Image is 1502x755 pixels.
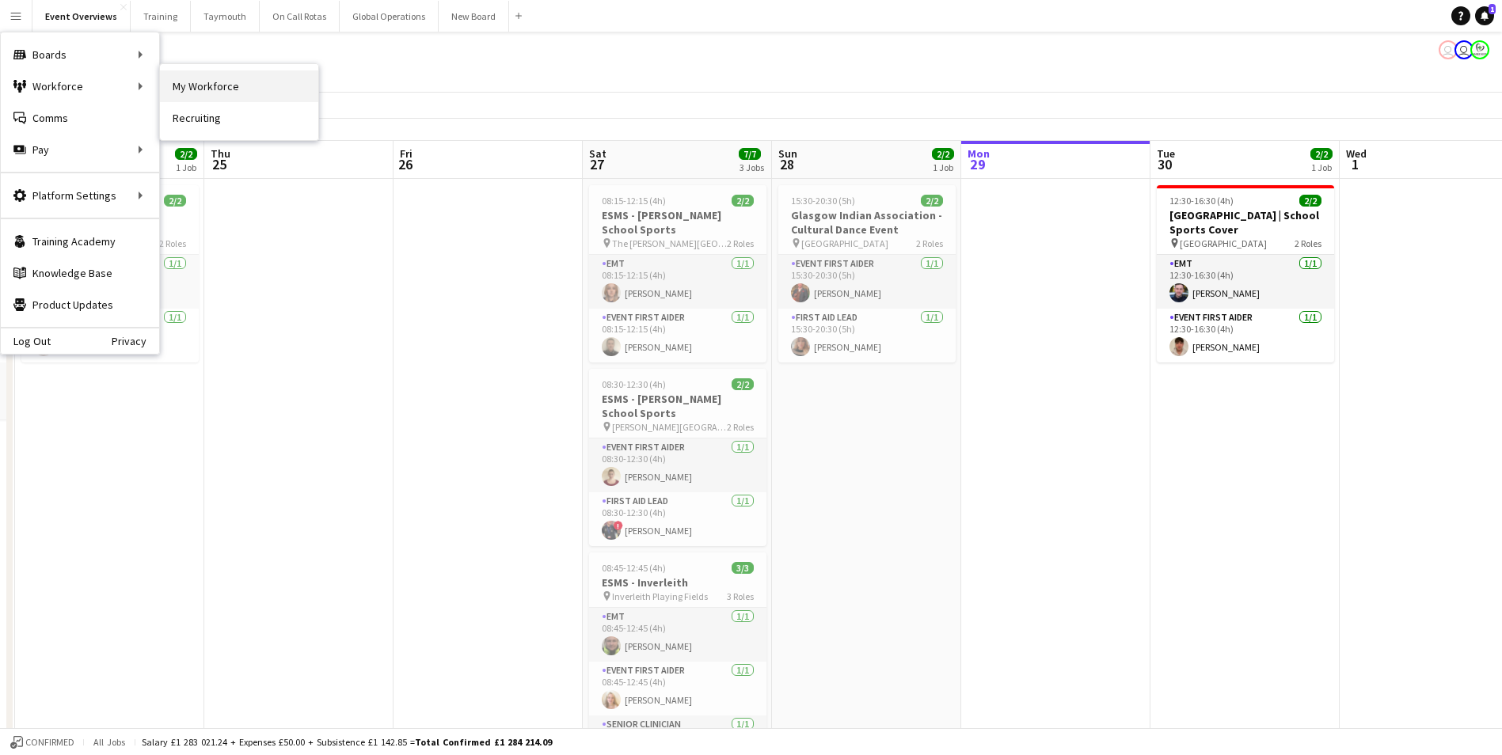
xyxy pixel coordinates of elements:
span: 2/2 [732,195,754,207]
app-card-role: Event First Aider1/112:30-16:30 (4h)[PERSON_NAME] [1157,309,1334,362]
span: 2 Roles [159,237,186,249]
span: 26 [397,155,413,173]
span: Mon [968,146,990,161]
span: 08:15-12:15 (4h) [602,195,666,207]
span: 30 [1154,155,1175,173]
span: 25 [208,155,230,173]
app-job-card: 12:30-16:30 (4h)2/2[GEOGRAPHIC_DATA] | School Sports Cover [GEOGRAPHIC_DATA]2 RolesEMT1/112:30-16... [1157,185,1334,362]
span: The [PERSON_NAME][GEOGRAPHIC_DATA] [612,237,727,249]
div: Salary £1 283 021.24 + Expenses £50.00 + Subsistence £1 142.85 = [142,736,552,748]
button: New Board [439,1,509,32]
span: Inverleith Playing Fields [612,590,708,602]
app-card-role: Event First Aider1/108:30-12:30 (4h)[PERSON_NAME] [589,438,766,492]
span: [GEOGRAPHIC_DATA] [801,237,888,249]
a: 1 [1475,6,1494,25]
span: ! [614,521,623,530]
span: 29 [965,155,990,173]
div: 1 Job [1311,161,1332,173]
span: 08:45-12:45 (4h) [602,562,666,574]
app-card-role: Event First Aider1/115:30-20:30 (5h)[PERSON_NAME] [778,255,956,309]
span: 2/2 [932,148,954,160]
span: All jobs [90,736,128,748]
app-card-role: Event First Aider1/108:15-12:15 (4h)[PERSON_NAME] [589,309,766,362]
span: Tue [1157,146,1175,161]
app-card-role: Event First Aider1/108:45-12:45 (4h)[PERSON_NAME] [589,662,766,715]
app-card-role: First Aid Lead1/108:30-12:30 (4h)![PERSON_NAME] [589,492,766,546]
a: Product Updates [1,289,159,321]
h3: [GEOGRAPHIC_DATA] | School Sports Cover [1157,208,1334,237]
span: 2/2 [164,195,186,207]
h3: ESMS - [PERSON_NAME] School Sports [589,392,766,420]
a: Log Out [1,335,51,347]
span: 2/2 [1310,148,1333,160]
span: 12:30-16:30 (4h) [1169,195,1234,207]
span: 7/7 [739,148,761,160]
span: 08:30-12:30 (4h) [602,378,666,390]
span: Sun [778,146,797,161]
a: Knowledge Base [1,257,159,289]
a: My Workforce [160,70,318,102]
app-card-role: First Aid Lead1/115:30-20:30 (5h)[PERSON_NAME] [778,309,956,362]
div: 3 Jobs [740,161,764,173]
span: 2 Roles [916,237,943,249]
div: Platform Settings [1,180,159,211]
span: [PERSON_NAME][GEOGRAPHIC_DATA] [612,421,727,433]
button: Global Operations [340,1,439,32]
span: 2/2 [732,378,754,390]
span: 28 [776,155,797,173]
span: 2 Roles [727,421,754,433]
h3: ESMS - [PERSON_NAME] School Sports [589,208,766,237]
span: 3/3 [732,562,754,574]
a: Training Academy [1,226,159,257]
span: 2/2 [1299,195,1321,207]
div: 1 Job [176,161,196,173]
span: 27 [587,155,607,173]
a: Comms [1,102,159,134]
h3: Glasgow Indian Association - Cultural Dance Event [778,208,956,237]
a: Recruiting [160,102,318,134]
app-card-role: EMT1/112:30-16:30 (4h)[PERSON_NAME] [1157,255,1334,309]
button: Event Overviews [32,1,131,32]
button: Training [131,1,191,32]
span: Sat [589,146,607,161]
span: Thu [211,146,230,161]
div: 1 Job [933,161,953,173]
span: 1 [1489,4,1496,14]
app-job-card: 15:30-20:30 (5h)2/2Glasgow Indian Association - Cultural Dance Event [GEOGRAPHIC_DATA]2 RolesEven... [778,185,956,362]
span: [GEOGRAPHIC_DATA] [1180,237,1267,249]
app-user-avatar: Operations Manager [1470,40,1489,59]
span: 1 [1344,155,1367,173]
app-user-avatar: Operations Team [1454,40,1473,59]
button: Taymouth [191,1,260,32]
a: Privacy [112,335,159,347]
app-user-avatar: Operations Team [1439,40,1458,59]
span: 2/2 [175,148,197,160]
div: Boards [1,39,159,70]
button: On Call Rotas [260,1,340,32]
span: 15:30-20:30 (5h) [791,195,855,207]
span: 2/2 [921,195,943,207]
span: 2 Roles [727,237,754,249]
span: Total Confirmed £1 284 214.09 [415,736,552,748]
app-job-card: 08:30-12:30 (4h)2/2ESMS - [PERSON_NAME] School Sports [PERSON_NAME][GEOGRAPHIC_DATA]2 RolesEvent ... [589,369,766,546]
app-card-role: EMT1/108:45-12:45 (4h)[PERSON_NAME] [589,608,766,662]
div: Pay [1,134,159,165]
span: Fri [400,146,413,161]
span: Wed [1346,146,1367,161]
span: Confirmed [25,737,74,748]
app-card-role: EMT1/108:15-12:15 (4h)[PERSON_NAME] [589,255,766,309]
div: Workforce [1,70,159,102]
span: 3 Roles [727,590,754,602]
app-job-card: 08:15-12:15 (4h)2/2ESMS - [PERSON_NAME] School Sports The [PERSON_NAME][GEOGRAPHIC_DATA]2 RolesEM... [589,185,766,362]
span: 2 Roles [1295,237,1321,249]
h3: ESMS - Inverleith [589,575,766,590]
button: Confirmed [8,734,77,751]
